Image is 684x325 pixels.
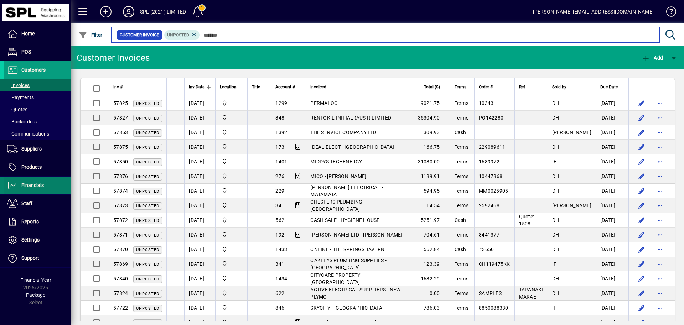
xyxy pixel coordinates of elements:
a: Invoices [4,79,71,91]
span: OAKLEYS PLUMBING SUPPLIES - [GEOGRAPHIC_DATA] [310,258,387,270]
span: 57825 [113,100,128,106]
span: MM0025905 [479,188,508,194]
span: ACTIVE ELECTRICAL SUPPLIERS - NEW PLYMO [310,287,400,300]
span: 57875 [113,144,128,150]
span: Invoiced [310,83,326,91]
span: RENTOKIL INITIAL (AUST) LIMITED [310,115,391,121]
td: [DATE] [184,242,215,257]
td: [DATE] [596,271,628,286]
span: Ref [519,83,525,91]
div: Inv # [113,83,162,91]
span: SPL (2021) Limited [220,158,243,166]
div: Order # [479,83,510,91]
span: 57827 [113,115,128,121]
a: Suppliers [4,140,71,158]
span: 57872 [113,217,128,223]
div: [PERSON_NAME] [EMAIL_ADDRESS][DOMAIN_NAME] [533,6,654,17]
span: Terms [455,144,468,150]
div: Ref [519,83,543,91]
span: IDEAL ELECT - [GEOGRAPHIC_DATA] [310,144,394,150]
span: Filter [79,32,103,38]
span: Unposted [136,116,159,121]
span: Suppliers [21,146,42,152]
a: Products [4,158,71,176]
div: Sold by [552,83,591,91]
span: Staff [21,200,32,206]
span: Location [220,83,237,91]
button: Edit [636,141,647,153]
td: [DATE] [596,257,628,271]
span: Unposted [136,145,159,150]
span: PO142280 [479,115,503,121]
button: Edit [636,244,647,255]
span: Terms [455,261,468,267]
span: CASH SALE - HYGIENE HOUSE [310,217,379,223]
td: [DATE] [184,213,215,228]
td: 1189.91 [409,169,450,184]
span: Terms [455,115,468,121]
button: Profile [117,5,140,18]
button: More options [654,288,666,299]
span: IF [552,159,557,164]
td: [DATE] [596,140,628,154]
a: Payments [4,91,71,103]
span: Cash [455,217,466,223]
button: More options [654,302,666,314]
button: More options [654,185,666,197]
span: 173 [275,144,284,150]
button: Edit [636,214,647,226]
span: 57869 [113,261,128,267]
span: SPL (2021) Limited [220,202,243,209]
button: Edit [636,288,647,299]
span: Reports [21,219,39,224]
span: Cash [455,247,466,252]
span: 57874 [113,188,128,194]
span: Terms [455,188,468,194]
span: Home [21,31,35,36]
span: Customers [21,67,46,73]
span: Unposted [136,101,159,106]
span: DH [552,276,559,281]
span: Financials [21,182,44,188]
button: More options [654,229,666,240]
button: More options [654,214,666,226]
a: Knowledge Base [661,1,675,25]
td: 0.00 [409,286,450,301]
span: 846 [275,305,284,311]
span: 2592468 [479,203,499,208]
span: 57840 [113,276,128,281]
span: Support [21,255,39,261]
span: CITYCARE PROPERTY - [GEOGRAPHIC_DATA] [310,272,363,285]
span: Unposted [136,248,159,252]
span: Unposted [136,233,159,238]
td: 166.75 [409,140,450,154]
span: Due Date [600,83,618,91]
button: Edit [636,273,647,284]
td: 1632.29 [409,271,450,286]
div: Total ($) [413,83,446,91]
span: 57876 [113,173,128,179]
button: More options [654,258,666,270]
a: Staff [4,195,71,213]
span: Unposted [136,131,159,135]
span: SAMPLES [479,290,502,296]
span: Inv # [113,83,123,91]
td: [DATE] [184,111,215,125]
span: 229089611 [479,144,505,150]
span: 562 [275,217,284,223]
button: More options [654,156,666,167]
button: More options [654,273,666,284]
div: Account # [275,83,301,91]
span: DH [552,247,559,252]
button: More options [654,244,666,255]
span: 57824 [113,290,128,296]
span: Package [26,292,45,298]
span: Unposted [136,262,159,267]
td: [DATE] [184,169,215,184]
td: [DATE] [596,96,628,111]
span: IF [552,261,557,267]
div: Customer Invoices [77,52,150,64]
td: [DATE] [596,301,628,315]
button: Add [640,51,665,64]
td: [DATE] [184,125,215,140]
